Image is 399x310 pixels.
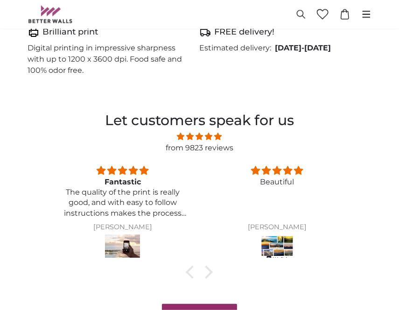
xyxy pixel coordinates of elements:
[28,42,192,76] p: Digital printing in impressive sharpness with up to 1200 x 3600 dpi. Food safe and 100% odor free.
[105,235,140,261] img: Eigenes Foto als Tapete
[211,165,343,177] div: 5 stars
[45,110,354,131] h2: Let customers speak for us
[211,177,343,188] p: Beautiful
[305,43,331,52] span: [DATE]
[215,26,275,39] h4: FREE delivery!
[56,188,189,219] p: The quality of the print is really good, and with easy to follow instructions makes the process e...
[260,235,295,261] img: Stockfoto
[166,143,233,152] a: from 9823 reviews
[56,224,189,232] div: [PERSON_NAME]
[200,42,272,54] p: Estimated delivery:
[275,43,331,52] b: -
[56,165,189,177] div: 5 stars
[28,6,73,23] img: Betterwalls
[211,224,343,232] div: [PERSON_NAME]
[43,26,98,39] h4: Brilliant print
[275,43,302,52] span: [DATE]
[45,131,354,142] span: 4.81 stars
[56,177,189,188] div: Fantastic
